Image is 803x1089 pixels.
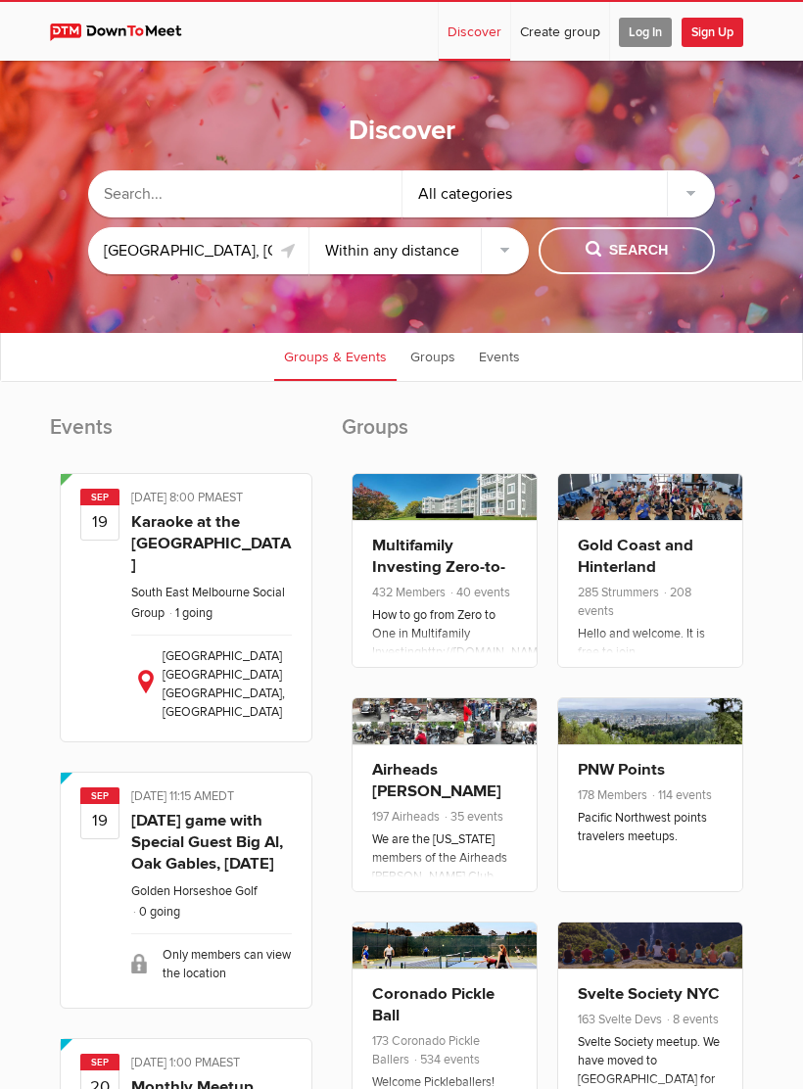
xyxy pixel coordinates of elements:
div: Pacific Northwest points travelers meetups. [578,809,723,846]
span: Sep [80,489,119,505]
span: 8 events [665,1012,719,1027]
b: 19 [81,803,118,838]
b: 19 [81,504,118,540]
a: Discover [439,2,510,61]
span: Log In [619,18,672,47]
a: PNW Points [578,760,665,780]
a: South East Melbourne Social Group [131,585,285,621]
li: 1 going [167,605,213,621]
span: Sign Up [682,18,743,47]
span: 208 events [578,585,691,619]
span: 163 Svelte Devs [578,1012,662,1027]
span: Australia/Sydney [214,490,243,505]
span: [GEOGRAPHIC_DATA] [GEOGRAPHIC_DATA] [GEOGRAPHIC_DATA], [GEOGRAPHIC_DATA] [163,648,285,720]
span: 173 Coronado Pickle Ballers [372,1033,480,1067]
a: Coronado Pickle Ball [372,984,495,1025]
img: DownToMeet [50,24,200,41]
span: 432 Members [372,585,446,600]
span: 285 Strummers [578,585,659,600]
span: 35 events [443,809,503,825]
span: Sep [80,1054,119,1070]
span: America/Toronto [212,788,234,804]
a: [DATE] game with Special Guest Big Al, Oak Gables, [DATE] 11:20 [131,811,283,895]
input: Search... [88,170,401,217]
span: 178 Members [578,787,647,803]
span: 534 events [412,1052,480,1067]
div: [DATE] 1:00 PM [131,1054,292,1076]
a: Multifamily Investing Zero-to-One [372,536,505,598]
div: All categories [402,170,716,217]
a: Log In [610,2,681,61]
a: Sign Up [682,2,752,61]
div: [DATE] 8:00 PM [131,489,292,511]
span: Australia/Sydney [212,1055,240,1070]
a: Karaoke at the [GEOGRAPHIC_DATA] [131,512,291,575]
li: 0 going [131,904,180,920]
a: Groups [401,332,465,381]
input: Location or ZIP-Code [88,227,308,274]
a: Events [469,332,530,381]
a: Gold Coast and Hinterland Strummers [578,536,693,598]
span: Sep [80,787,119,804]
button: Search [539,227,715,274]
a: Airheads [PERSON_NAME] Club-[US_STATE] [372,760,501,823]
h2: Groups [342,412,753,463]
span: 197 Airheads [372,809,440,825]
a: Svelte Society NYC [578,984,720,1004]
h2: Events [50,412,322,463]
h1: Discover [349,110,455,151]
span: 40 events [449,585,510,600]
div: Only members can view the location [131,933,292,993]
span: Search [586,240,669,261]
a: Create group [511,2,609,61]
div: [DATE] 11:15 AM [131,787,292,810]
a: Groups & Events [274,332,397,381]
span: 114 events [650,787,712,803]
a: Golden Horseshoe Golf [131,883,258,899]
